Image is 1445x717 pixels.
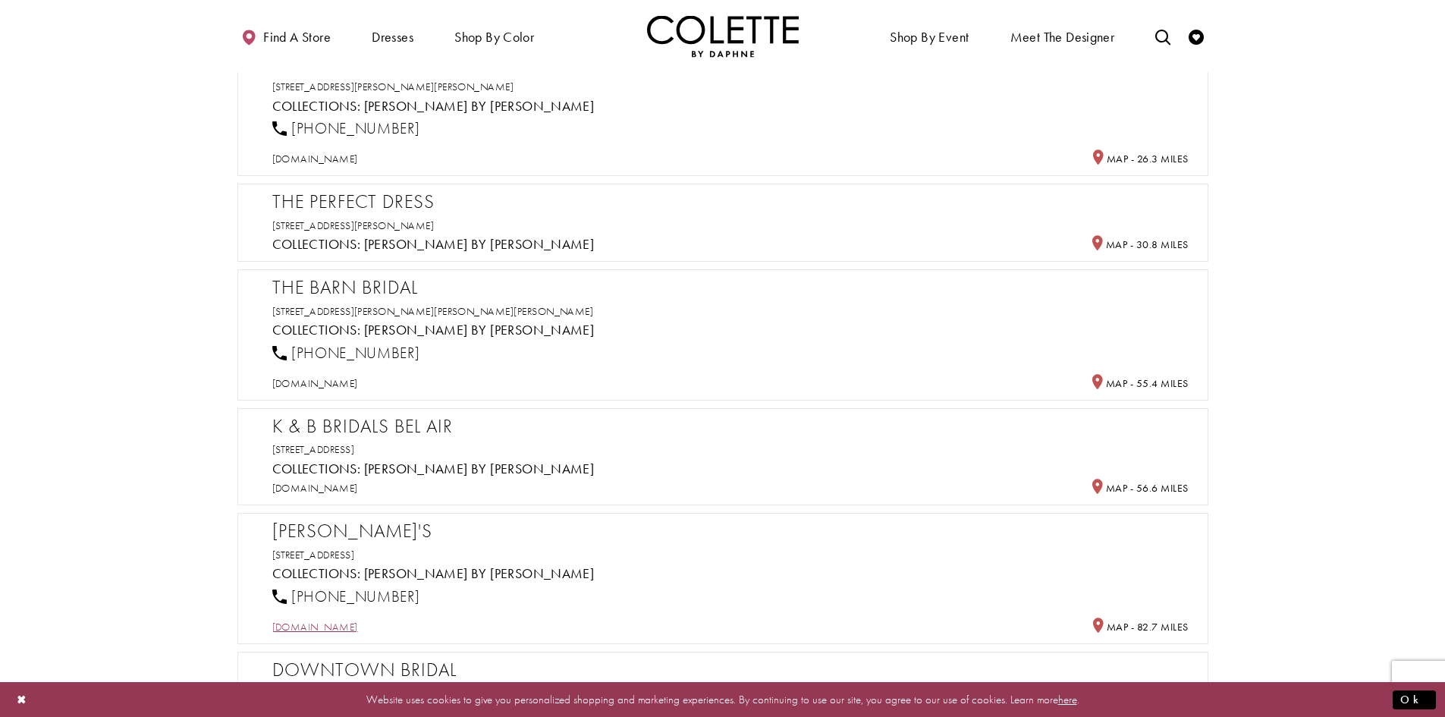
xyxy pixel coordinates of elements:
span: Collections: [272,321,361,338]
a: [PHONE_NUMBER] [272,586,420,606]
a: [STREET_ADDRESS][PERSON_NAME][PERSON_NAME][PERSON_NAME] [272,304,594,318]
span: Dresses [368,15,417,57]
h5: Distance to Lola&#39;s [1091,618,1188,634]
h2: Downtown Bridal [272,659,1189,681]
span: Collections: [272,235,361,253]
a: Check Wishlist [1185,15,1208,57]
a: here [1058,691,1077,706]
span: Shop by color [451,15,538,57]
span: Meet the designer [1010,30,1115,45]
span: Shop By Event [886,15,972,57]
a: Visit Colette by Daphne page [364,564,595,582]
a: Visit Colette by Daphne page [364,460,595,477]
a: Visit Colette by Daphne page [364,321,595,338]
a: [DOMAIN_NAME] [272,620,358,634]
a: Visit Home Page [647,15,799,57]
a: [DOMAIN_NAME] [272,376,358,390]
button: Close Dialog [9,686,35,712]
p: Website uses cookies to give you personalized shopping and marketing experiences. By continuing t... [109,689,1336,709]
h2: Posh Bridal [272,52,1189,75]
h5: Distance to Posh Bridal [1091,149,1188,166]
span: Dresses [372,30,413,45]
a: [STREET_ADDRESS][PERSON_NAME][PERSON_NAME] [272,80,514,93]
span: [PHONE_NUMBER] [291,586,419,606]
a: [DOMAIN_NAME] [272,152,358,165]
h5: Distance to The Perfect Dress [1090,235,1188,252]
a: [PHONE_NUMBER] [272,343,420,363]
a: Toggle search [1151,15,1174,57]
a: Meet the designer [1007,15,1119,57]
span: [PHONE_NUMBER] [291,343,419,363]
span: Shop By Event [890,30,969,45]
a: [STREET_ADDRESS][PERSON_NAME] [272,219,435,232]
button: Submit Dialog [1393,690,1436,709]
a: Visit Colette by Daphne page [364,97,595,115]
h2: K & B BRIDALS BEL AIR [272,415,1189,438]
a: Find a store [237,15,335,57]
img: Colette by Daphne [647,15,799,57]
a: Visit Colette by Daphne page [364,235,595,253]
h2: The Perfect Dress [272,190,1189,213]
span: Collections: [272,564,361,582]
span: Collections: [272,97,361,115]
a: [STREET_ADDRESS] [272,548,355,561]
h2: The Barn Bridal [272,276,1189,299]
span: [PHONE_NUMBER] [291,118,419,138]
a: [STREET_ADDRESS] [272,442,355,456]
a: [DOMAIN_NAME] [272,481,358,495]
h2: [PERSON_NAME]'s [272,520,1189,542]
span: Collections: [272,460,361,477]
span: Find a store [263,30,331,45]
a: [PHONE_NUMBER] [272,118,420,138]
h5: Distance to The Barn Bridal [1090,374,1188,391]
span: Shop by color [454,30,534,45]
h5: Distance to K &amp; B BRIDALS BEL AIR [1090,479,1188,495]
